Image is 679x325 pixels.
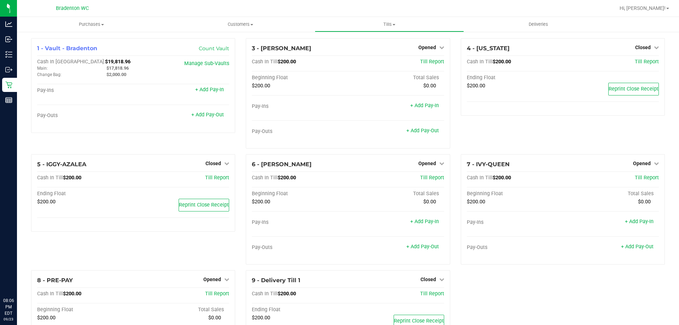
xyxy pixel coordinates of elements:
div: Pay-Outs [252,244,348,251]
a: Till Report [420,59,444,65]
a: + Add Pay-In [410,103,439,109]
span: $19,818.96 [105,59,130,65]
span: Closed [205,161,221,166]
span: $200.00 [467,83,485,89]
div: Beginning Float [37,307,133,313]
a: Till Report [635,175,659,181]
span: Till Report [420,291,444,297]
a: + Add Pay-Out [406,128,439,134]
span: 7 - IVY-QUEEN [467,161,510,168]
span: Cash In Till [252,175,278,181]
span: $200.00 [252,199,270,205]
a: Deliveries [464,17,613,32]
span: Reprint Close Receipt [609,86,658,92]
span: 9 - Delivery Till 1 [252,277,300,284]
inline-svg: Analytics [5,21,12,28]
a: + Add Pay-Out [191,112,224,118]
div: Beginning Float [467,191,563,197]
a: Purchases [17,17,166,32]
div: Total Sales [348,191,444,197]
span: $0.00 [423,199,436,205]
div: Ending Float [252,307,348,313]
span: Hi, [PERSON_NAME]! [620,5,666,11]
span: Bradenton WC [56,5,89,11]
inline-svg: Inbound [5,36,12,43]
span: 4 - [US_STATE] [467,45,510,52]
span: $200.00 [493,59,511,65]
span: Change Bag: [37,72,62,77]
span: Opened [418,161,436,166]
a: Till Report [420,175,444,181]
span: 6 - [PERSON_NAME] [252,161,312,168]
span: Cash In Till [467,59,493,65]
div: Pay-Outs [467,244,563,251]
span: $200.00 [63,291,81,297]
div: Total Sales [348,75,444,81]
span: $0.00 [423,83,436,89]
span: $0.00 [638,199,651,205]
span: Cash In [GEOGRAPHIC_DATA]: [37,59,105,65]
span: $2,000.00 [106,72,126,77]
a: Count Vault [199,45,229,52]
inline-svg: Reports [5,97,12,104]
div: Total Sales [133,307,230,313]
span: Closed [420,277,436,282]
div: Pay-Ins [37,87,133,94]
span: Cash In Till [37,175,63,181]
span: 1 - Vault - Bradenton [37,45,97,52]
div: Pay-Ins [467,219,563,226]
iframe: Resource center [7,268,28,290]
a: + Add Pay-In [195,87,224,93]
div: Beginning Float [252,75,348,81]
span: $200.00 [493,175,511,181]
a: Till Report [635,59,659,65]
span: Cash In Till [252,291,278,297]
span: Tills [315,21,463,28]
div: Pay-Ins [252,103,348,110]
a: Tills [315,17,464,32]
button: Reprint Close Receipt [608,83,659,95]
inline-svg: Outbound [5,66,12,73]
span: Cash In Till [37,291,63,297]
span: Opened [418,45,436,50]
span: 5 - IGGY-AZALEA [37,161,86,168]
a: Till Report [205,175,229,181]
span: Opened [633,161,651,166]
span: 3 - [PERSON_NAME] [252,45,311,52]
span: $200.00 [252,315,270,321]
span: Opened [203,277,221,282]
p: 09/23 [3,317,14,322]
div: Pay-Outs [252,128,348,135]
span: $200.00 [37,199,56,205]
div: Ending Float [467,75,563,81]
a: + Add Pay-In [625,219,654,225]
span: $200.00 [278,291,296,297]
div: Ending Float [37,191,133,197]
span: $200.00 [37,315,56,321]
span: $200.00 [252,83,270,89]
span: $0.00 [208,315,221,321]
a: + Add Pay-Out [621,244,654,250]
span: $200.00 [63,175,81,181]
span: Reprint Close Receipt [179,202,229,208]
a: + Add Pay-Out [406,244,439,250]
span: Reprint Close Receipt [394,318,444,324]
span: Cash In Till [252,59,278,65]
div: Beginning Float [252,191,348,197]
span: Cash In Till [467,175,493,181]
div: Pay-Outs [37,112,133,119]
inline-svg: Retail [5,81,12,88]
span: Deliveries [519,21,558,28]
span: 8 - PRE-PAY [37,277,73,284]
a: Customers [166,17,315,32]
a: + Add Pay-In [410,219,439,225]
a: Till Report [205,291,229,297]
a: Manage Sub-Vaults [184,60,229,66]
button: Reprint Close Receipt [179,199,229,211]
span: Purchases [17,21,166,28]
